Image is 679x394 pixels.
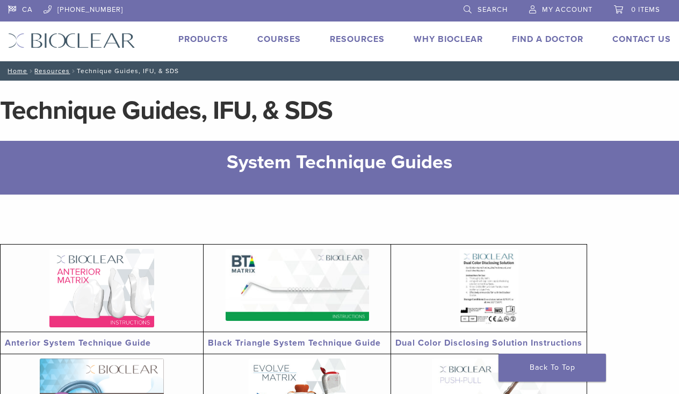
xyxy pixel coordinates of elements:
[178,34,228,45] a: Products
[631,5,660,14] span: 0 items
[121,149,558,175] h2: System Technique Guides
[208,338,381,348] a: Black Triangle System Technique Guide
[512,34,583,45] a: Find A Doctor
[257,34,301,45] a: Courses
[499,354,606,382] a: Back To Top
[395,338,582,348] a: Dual Color Disclosing Solution Instructions
[4,67,27,75] a: Home
[414,34,483,45] a: Why Bioclear
[542,5,593,14] span: My Account
[478,5,508,14] span: Search
[34,67,70,75] a: Resources
[70,68,77,74] span: /
[330,34,385,45] a: Resources
[5,338,151,348] a: Anterior System Technique Guide
[27,68,34,74] span: /
[8,33,135,48] img: Bioclear
[612,34,671,45] a: Contact Us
